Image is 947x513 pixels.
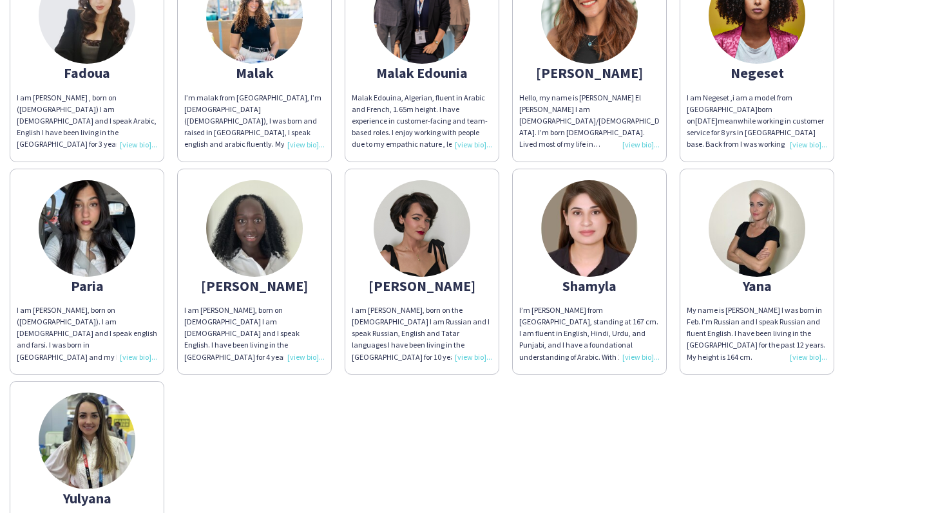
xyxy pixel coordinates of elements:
div: [PERSON_NAME] [184,280,325,292]
div: I’m malak from [GEOGRAPHIC_DATA], I’m [DEMOGRAPHIC_DATA] ([DEMOGRAPHIC_DATA]), I was born and rai... [184,92,325,151]
img: thumb-67fe685897013.jpeg [206,180,303,277]
img: thumb-670035c67402c.jpeg [39,393,135,489]
span: meanwhile working in customer service for 8 yrs in [GEOGRAPHIC_DATA] base. Back from I was workin... [687,116,826,173]
div: Malak Edounia [352,67,492,79]
img: thumb-67f7f3be71427.jpeg [541,180,638,277]
div: Fadoua [17,67,157,79]
div: Hello, my name is [PERSON_NAME] El [PERSON_NAME] I am [DEMOGRAPHIC_DATA]/[DEMOGRAPHIC_DATA]. I’m ... [519,92,660,151]
span: [DATE] [695,116,718,126]
img: thumb-681ca8f0c01ac.jpeg [39,180,135,277]
div: I am [PERSON_NAME] , born on ([DEMOGRAPHIC_DATA]) I am [DEMOGRAPHIC_DATA] and I speak Arabic, Eng... [17,92,157,151]
div: Yana [687,280,827,292]
div: [PERSON_NAME] [352,280,492,292]
span: born on [687,104,772,126]
div: Paria [17,280,157,292]
div: Negeset [687,67,827,79]
span: I am Negeset ,i am a model from [GEOGRAPHIC_DATA] [687,93,792,114]
img: thumb-cf995ec1-cf33-434b-a781-7e575c612047.jpg [374,180,470,277]
div: I am [PERSON_NAME], born on ([DEMOGRAPHIC_DATA]). I am [DEMOGRAPHIC_DATA] and I speak english and... [17,304,157,363]
div: I am [PERSON_NAME], born on the [DEMOGRAPHIC_DATA] I am Russian and I speak Russian, English and ... [352,304,492,363]
div: Shamyla [519,280,660,292]
span: My name is [PERSON_NAME] I was born in Feb. I’m Russian and I speak Russian and fluent English. I... [687,305,825,362]
div: Yulyana [17,492,157,504]
div: [PERSON_NAME] [519,67,660,79]
div: Malak Edouina, Algerian, fluent in Arabic and French, 1.65m height. I have experience in customer... [352,92,492,151]
div: Malak [184,67,325,79]
div: I am [PERSON_NAME], born on [DEMOGRAPHIC_DATA] I am [DEMOGRAPHIC_DATA] and I speak English. I hav... [184,304,325,363]
div: I’m [PERSON_NAME] from [GEOGRAPHIC_DATA], standing at 167 cm. I am fluent in English, Hindi, Urdu... [519,304,660,363]
img: thumb-6581774468806.jpeg [709,180,805,277]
